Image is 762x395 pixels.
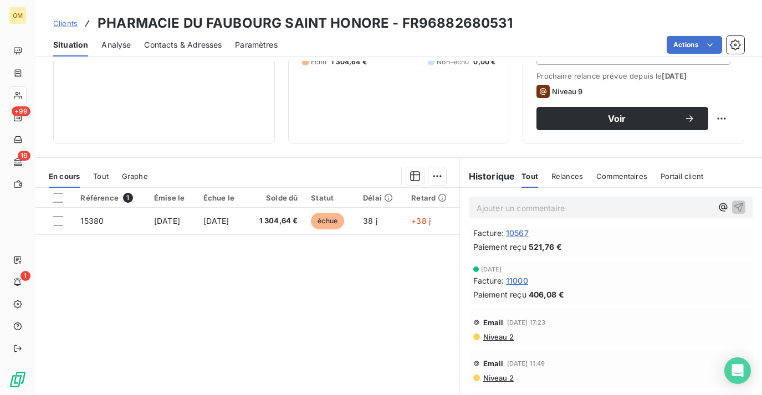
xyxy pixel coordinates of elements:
[411,216,431,225] span: +38 j
[311,57,327,67] span: Échu
[80,193,141,203] div: Référence
[552,87,582,96] span: Niveau 9
[473,227,504,239] span: Facture :
[144,39,222,50] span: Contacts & Adresses
[550,114,684,123] span: Voir
[473,241,526,253] span: Paiement reçu
[529,241,562,253] span: 521,76 €
[154,193,190,202] div: Émise le
[506,275,528,286] span: 11000
[101,39,131,50] span: Analyse
[507,319,546,326] span: [DATE] 17:23
[49,172,80,181] span: En cours
[483,318,504,327] span: Email
[536,71,730,80] span: Prochaine relance prévue depuis le
[529,289,564,300] span: 406,08 €
[481,266,502,273] span: [DATE]
[98,13,513,33] h3: PHARMACIE DU FAUBOURG SAINT HONORE - FR96882680531
[596,172,647,181] span: Commentaires
[724,357,751,384] div: Open Intercom Messenger
[507,360,545,367] span: [DATE] 11:49
[331,57,367,67] span: 1 304,64 €
[9,371,27,388] img: Logo LeanPay
[667,36,722,54] button: Actions
[536,107,708,130] button: Voir
[53,39,88,50] span: Situation
[311,213,344,229] span: échue
[473,275,504,286] span: Facture :
[551,172,583,181] span: Relances
[311,193,350,202] div: Statut
[123,193,133,203] span: 1
[482,373,514,382] span: Niveau 2
[53,19,78,28] span: Clients
[12,106,30,116] span: +99
[18,151,30,161] span: 16
[437,57,469,67] span: Non-échu
[80,216,104,225] span: 15380
[154,216,180,225] span: [DATE]
[203,216,229,225] span: [DATE]
[521,172,538,181] span: Tout
[473,57,495,67] span: 0,00 €
[661,172,703,181] span: Portail client
[363,216,377,225] span: 38 j
[506,227,529,239] span: 10567
[253,216,298,227] span: 1 304,64 €
[253,193,298,202] div: Solde dû
[21,271,30,281] span: 1
[9,7,27,24] div: OM
[411,193,453,202] div: Retard
[203,193,240,202] div: Échue le
[460,170,515,183] h6: Historique
[662,71,687,80] span: [DATE]
[363,193,398,202] div: Délai
[53,18,78,29] a: Clients
[482,332,514,341] span: Niveau 2
[93,172,109,181] span: Tout
[473,289,526,300] span: Paiement reçu
[235,39,278,50] span: Paramètres
[122,172,148,181] span: Graphe
[483,359,504,368] span: Email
